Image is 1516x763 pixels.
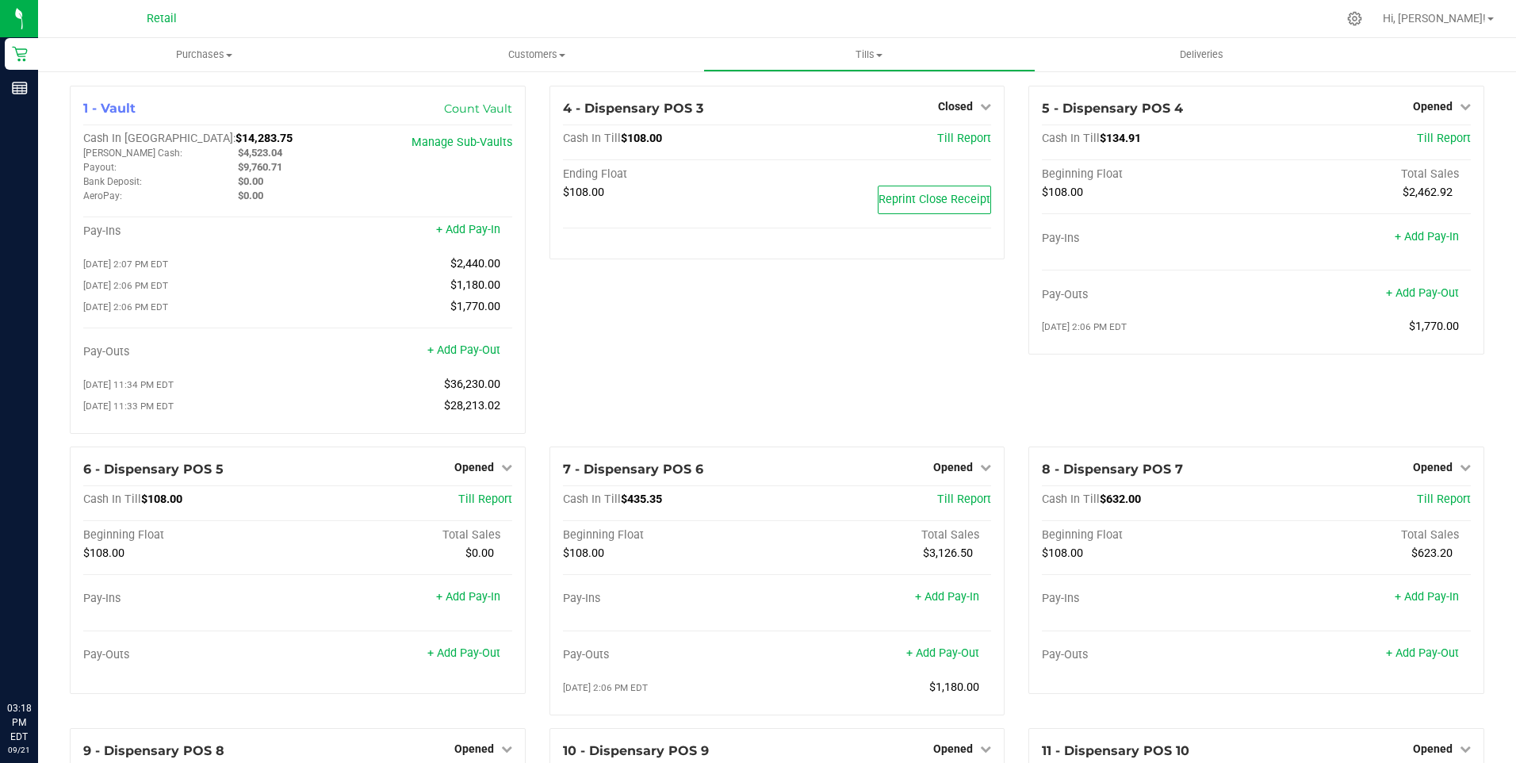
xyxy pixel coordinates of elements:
div: Pay-Ins [1042,592,1256,606]
span: Opened [454,742,494,755]
span: $1,770.00 [450,300,500,313]
span: Hi, [PERSON_NAME]! [1383,12,1486,25]
span: $108.00 [563,546,604,560]
span: Opened [1413,742,1453,755]
span: Cash In Till [563,493,621,506]
span: Opened [1413,461,1453,474]
div: Pay-Outs [1042,648,1256,662]
inline-svg: Retail [12,46,28,62]
span: [DATE] 2:07 PM EDT [83,259,168,270]
div: Pay-Ins [83,224,297,239]
span: $1,180.00 [450,278,500,292]
span: $0.00 [465,546,494,560]
span: $435.35 [621,493,662,506]
span: $108.00 [1042,186,1083,199]
a: + Add Pay-Out [427,646,500,660]
span: [DATE] 11:33 PM EDT [83,401,174,412]
span: $632.00 [1100,493,1141,506]
span: Tills [704,48,1035,62]
p: 09/21 [7,744,31,756]
div: Beginning Float [1042,167,1256,182]
iframe: Resource center [16,636,63,684]
span: 5 - Dispensary POS 4 [1042,101,1183,116]
a: Customers [370,38,702,71]
span: [DATE] 2:06 PM EDT [83,280,168,291]
span: 10 - Dispensary POS 9 [563,743,709,758]
a: + Add Pay-In [436,590,500,604]
span: Bank Deposit: [83,176,142,187]
span: [DATE] 2:06 PM EDT [83,301,168,312]
span: Cash In Till [1042,132,1100,145]
span: 8 - Dispensary POS 7 [1042,462,1183,477]
a: Till Report [458,493,512,506]
inline-svg: Reports [12,80,28,96]
span: 1 - Vault [83,101,136,116]
div: Beginning Float [83,528,297,543]
div: Pay-Outs [1042,288,1256,302]
div: Beginning Float [563,528,777,543]
a: + Add Pay-In [1395,230,1459,243]
span: [PERSON_NAME] Cash: [83,148,182,159]
span: [DATE] 2:06 PM EDT [1042,321,1127,332]
p: 03:18 PM EDT [7,701,31,744]
span: 6 - Dispensary POS 5 [83,462,224,477]
div: Pay-Outs [83,648,297,662]
span: $108.00 [141,493,182,506]
span: Opened [933,461,973,474]
span: $108.00 [1042,546,1083,560]
div: Total Sales [777,528,991,543]
span: $28,213.02 [444,399,500,412]
a: Purchases [38,38,370,71]
span: $2,462.92 [1403,186,1453,199]
a: + Add Pay-In [915,590,979,604]
span: Customers [371,48,702,62]
span: Till Report [1417,493,1471,506]
span: Opened [454,461,494,474]
div: Pay-Outs [563,648,777,662]
a: + Add Pay-Out [1386,646,1459,660]
div: Pay-Ins [1042,232,1256,246]
div: Total Sales [297,528,511,543]
a: + Add Pay-Out [427,343,500,357]
span: $1,770.00 [1409,320,1459,333]
div: Pay-Ins [83,592,297,606]
div: Ending Float [563,167,777,182]
a: Count Vault [444,102,512,116]
span: $134.91 [1100,132,1141,145]
span: $108.00 [621,132,662,145]
a: Till Report [937,493,991,506]
a: Till Report [937,132,991,145]
a: Tills [703,38,1036,71]
div: Pay-Ins [563,592,777,606]
span: $1,180.00 [929,681,979,694]
span: $108.00 [563,186,604,199]
a: Manage Sub-Vaults [412,136,512,149]
span: [DATE] 2:06 PM EDT [563,682,648,693]
span: Cash In Till [1042,493,1100,506]
a: Deliveries [1036,38,1368,71]
span: $36,230.00 [444,378,500,391]
span: $108.00 [83,546,124,560]
div: Manage settings [1345,11,1365,26]
span: AeroPay: [83,190,122,201]
span: Payout: [83,162,117,173]
span: Reprint Close Receipt [879,193,990,206]
span: Purchases [38,48,370,62]
button: Reprint Close Receipt [878,186,991,214]
a: + Add Pay-Out [1386,286,1459,300]
span: 7 - Dispensary POS 6 [563,462,703,477]
a: Till Report [1417,132,1471,145]
span: 4 - Dispensary POS 3 [563,101,703,116]
span: 11 - Dispensary POS 10 [1042,743,1189,758]
div: Pay-Outs [83,345,297,359]
span: Closed [938,100,973,113]
span: 9 - Dispensary POS 8 [83,743,224,758]
span: Cash In [GEOGRAPHIC_DATA]: [83,132,235,145]
span: $14,283.75 [235,132,293,145]
span: [DATE] 11:34 PM EDT [83,379,174,390]
a: + Add Pay-In [436,223,500,236]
